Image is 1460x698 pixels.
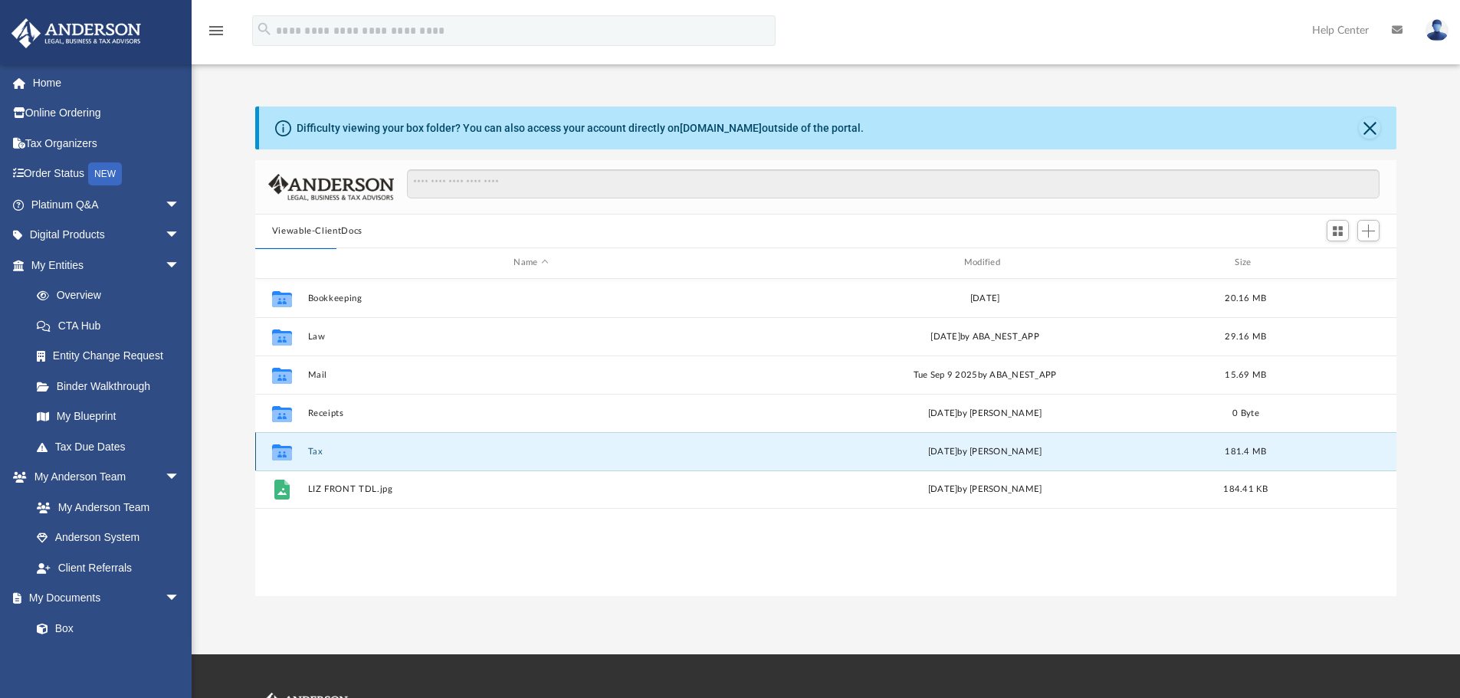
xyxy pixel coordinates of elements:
span: 15.69 MB [1225,370,1266,378]
div: [DATE] by ABA_NEST_APP [761,329,1208,343]
a: Anderson System [21,523,195,553]
div: Size [1215,256,1276,270]
span: arrow_drop_down [165,189,195,221]
a: My Entitiesarrow_drop_down [11,250,203,280]
a: Tax Due Dates [21,431,203,462]
div: [DATE] by [PERSON_NAME] [761,444,1208,458]
button: Bookkeeping [307,293,754,303]
a: My Documentsarrow_drop_down [11,583,195,614]
a: menu [207,29,225,40]
div: Difficulty viewing your box folder? You can also access your account directly on outside of the p... [297,120,864,136]
a: Digital Productsarrow_drop_down [11,220,203,251]
button: Add [1357,220,1380,241]
a: Order StatusNEW [11,159,203,190]
span: arrow_drop_down [165,462,195,493]
span: 29.16 MB [1225,332,1266,340]
a: Platinum Q&Aarrow_drop_down [11,189,203,220]
i: menu [207,21,225,40]
a: Binder Walkthrough [21,371,203,401]
a: My Anderson Teamarrow_drop_down [11,462,195,493]
input: Search files and folders [407,169,1380,198]
span: arrow_drop_down [165,250,195,281]
img: Anderson Advisors Platinum Portal [7,18,146,48]
a: Tax Organizers [11,128,203,159]
a: Home [11,67,203,98]
button: Law [307,332,754,342]
span: arrow_drop_down [165,220,195,251]
span: 181.4 MB [1225,447,1266,455]
span: arrow_drop_down [165,583,195,614]
div: [DATE] by [PERSON_NAME] [761,406,1208,420]
button: Close [1359,117,1380,139]
a: Client Referrals [21,552,195,583]
a: Overview [21,280,203,311]
button: Tax [307,447,754,457]
button: LIZ FRONT TDL.jpg [307,484,754,494]
div: Name [307,256,754,270]
div: Tue Sep 9 2025 by ABA_NEST_APP [761,368,1208,382]
a: Meeting Minutes [21,644,195,674]
div: Modified [761,256,1209,270]
img: User Pic [1426,19,1449,41]
a: My Blueprint [21,401,195,432]
button: Switch to Grid View [1327,220,1350,241]
i: search [256,21,273,38]
span: 20.16 MB [1225,293,1266,302]
div: NEW [88,162,122,185]
button: Mail [307,370,754,380]
a: Box [21,613,188,644]
button: Viewable-ClientDocs [272,224,363,238]
button: Receipts [307,408,754,418]
div: [DATE] [761,291,1208,305]
a: Entity Change Request [21,341,203,372]
div: [DATE] by [PERSON_NAME] [761,483,1208,496]
a: CTA Hub [21,310,203,341]
a: Online Ordering [11,98,203,129]
span: 184.41 KB [1223,485,1268,493]
div: id [1283,256,1390,270]
a: [DOMAIN_NAME] [680,122,762,134]
div: id [262,256,300,270]
div: grid [255,279,1397,596]
a: My Anderson Team [21,492,188,523]
span: 0 Byte [1232,408,1259,417]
